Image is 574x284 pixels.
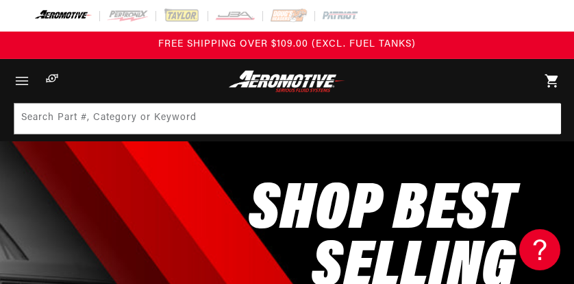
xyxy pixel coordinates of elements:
[14,104,561,134] input: Search Part #, Category or Keyword
[226,70,347,93] img: Aeromotive
[529,104,560,134] button: Search Part #, Category or Keyword
[7,59,37,103] summary: Menu
[158,39,416,49] span: FREE SHIPPING OVER $109.00 (EXCL. FUEL TANKS)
